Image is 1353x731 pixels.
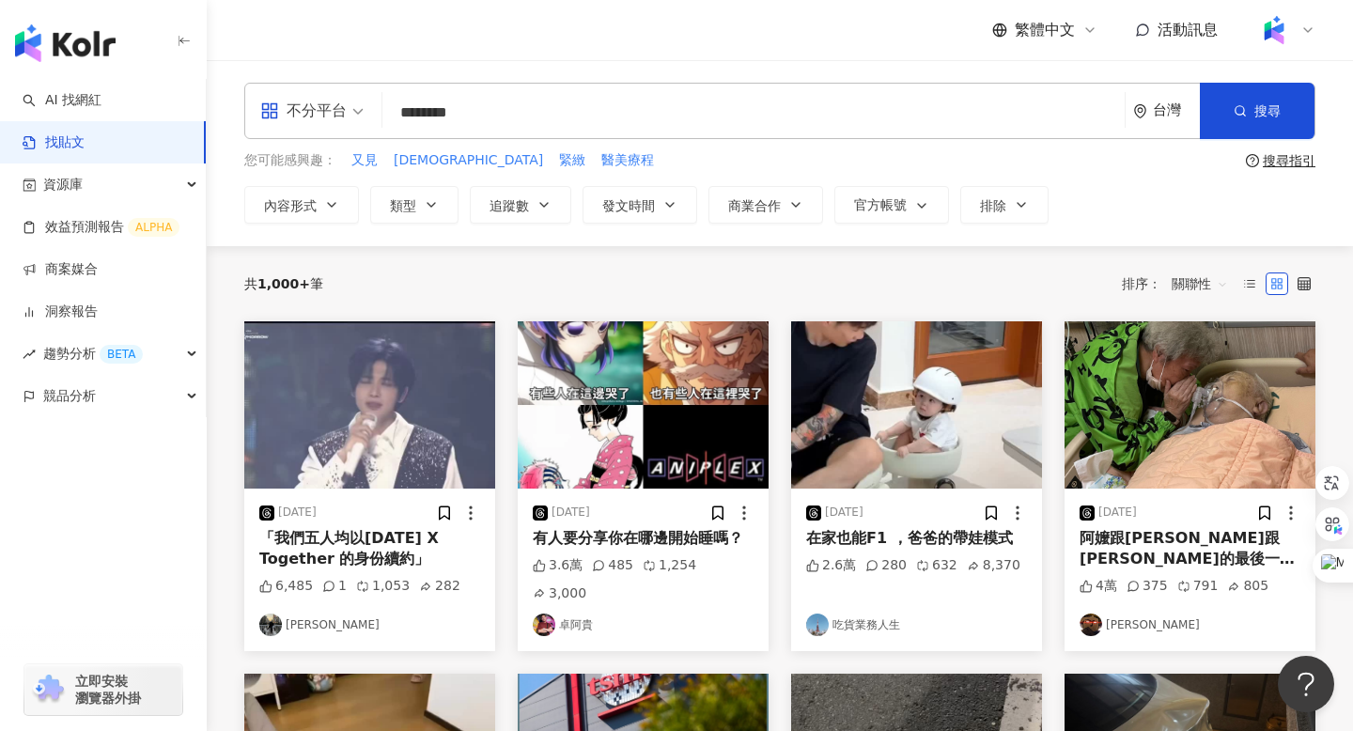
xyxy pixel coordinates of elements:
[1256,12,1292,48] img: Kolr%20app%20icon%20%281%29.png
[23,348,36,361] span: rise
[470,186,571,224] button: 追蹤數
[24,664,182,715] a: chrome extension立即安裝 瀏覽器外掛
[583,186,697,224] button: 發文時間
[1177,577,1219,596] div: 791
[259,528,480,570] div: 「我們五人均以[DATE] X Together 的身份續約」
[600,150,655,171] button: 醫美療程
[356,577,410,596] div: 1,053
[533,584,586,603] div: 3,000
[1200,83,1314,139] button: 搜尋
[259,577,313,596] div: 6,485
[244,276,323,291] div: 共 筆
[728,198,781,213] span: 商業合作
[43,333,143,375] span: 趨勢分析
[806,528,1027,549] div: 在家也能F1 ，爸爸的帶娃模式
[806,614,829,636] img: KOL Avatar
[244,186,359,224] button: 內容形式
[1172,269,1228,299] span: 關聯性
[43,163,83,206] span: 資源庫
[23,303,98,321] a: 洞察報告
[1227,577,1268,596] div: 805
[552,505,590,521] div: [DATE]
[601,151,654,170] span: 醫美療程
[259,614,282,636] img: KOL Avatar
[30,675,67,705] img: chrome extension
[916,556,957,575] div: 632
[865,556,907,575] div: 280
[15,24,116,62] img: logo
[1080,577,1117,596] div: 4萬
[23,133,85,152] a: 找貼文
[244,321,495,489] img: post-image
[1065,321,1315,489] img: post-image
[419,577,460,596] div: 282
[1278,656,1334,712] iframe: Help Scout Beacon - Open
[708,186,823,224] button: 商業合作
[806,556,856,575] div: 2.6萬
[257,276,310,291] span: 1,000+
[825,505,863,521] div: [DATE]
[393,150,544,171] button: [DEMOGRAPHIC_DATA]
[370,186,459,224] button: 類型
[854,197,907,212] span: 官方帳號
[533,528,754,549] div: 有人要分享你在哪邊開始睡嗎？
[394,151,543,170] span: [DEMOGRAPHIC_DATA]
[351,151,378,170] span: 又見
[834,186,949,224] button: 官方帳號
[1158,21,1218,39] span: 活動訊息
[533,556,583,575] div: 3.6萬
[23,260,98,279] a: 商案媒合
[1098,505,1137,521] div: [DATE]
[980,198,1006,213] span: 排除
[264,198,317,213] span: 內容形式
[260,96,347,126] div: 不分平台
[1122,269,1238,299] div: 排序：
[518,321,769,489] img: post-image
[260,101,279,120] span: appstore
[490,198,529,213] span: 追蹤數
[43,375,96,417] span: 競品分析
[100,345,143,364] div: BETA
[558,150,586,171] button: 緊緻
[806,614,1027,636] a: KOL Avatar吃貨業務人生
[533,614,754,636] a: KOL Avatar卓阿貴
[1246,154,1259,167] span: question-circle
[259,614,480,636] a: KOL Avatar[PERSON_NAME]
[960,186,1049,224] button: 排除
[1080,528,1300,570] div: 阿嬤跟[PERSON_NAME]跟[PERSON_NAME]的最後一句話 ：我會愛你一輩子 . . 阿公畢業快樂🎓 我以後還要當你的孫子ㄛ 你是最棒的阿公↖(^ω^)↗
[1015,20,1075,40] span: 繁體中文
[559,151,585,170] span: 緊緻
[592,556,633,575] div: 485
[23,91,101,110] a: searchAI 找網紅
[390,198,416,213] span: 類型
[244,151,336,170] span: 您可能感興趣：
[1080,614,1102,636] img: KOL Avatar
[1133,104,1147,118] span: environment
[278,505,317,521] div: [DATE]
[602,198,655,213] span: 發文時間
[1153,102,1200,118] div: 台灣
[1254,103,1281,118] span: 搜尋
[1263,153,1315,168] div: 搜尋指引
[75,673,141,707] span: 立即安裝 瀏覽器外掛
[322,577,347,596] div: 1
[791,321,1042,489] img: post-image
[1080,614,1300,636] a: KOL Avatar[PERSON_NAME]
[643,556,696,575] div: 1,254
[533,614,555,636] img: KOL Avatar
[967,556,1020,575] div: 8,370
[350,150,379,171] button: 又見
[23,218,179,237] a: 效益預測報告ALPHA
[1127,577,1168,596] div: 375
